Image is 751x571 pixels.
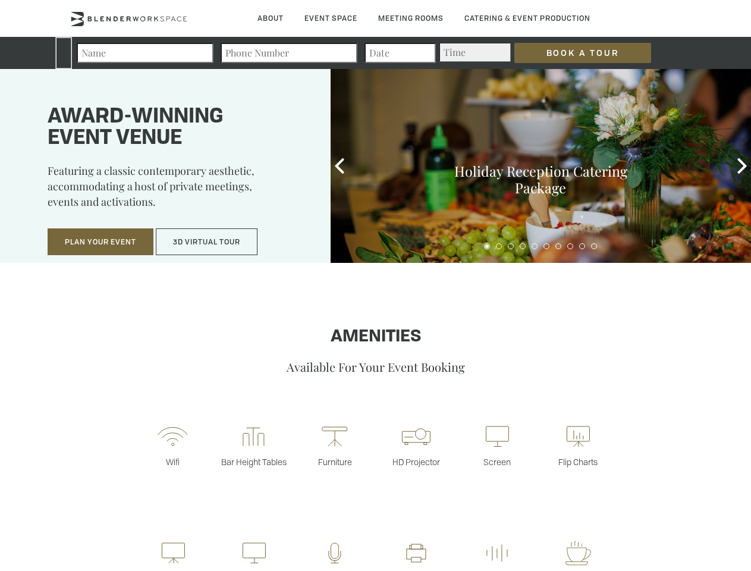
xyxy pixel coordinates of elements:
p: Screen [457,456,538,468]
p: Flip Charts [538,456,618,468]
h1: Amenities [37,328,714,347]
input: Book a Tour [514,43,651,63]
p: Wifi [132,456,213,468]
input: Name [77,43,213,63]
iframe: Chat Widget [692,514,751,571]
h1: Award-winning event venue [48,106,301,149]
p: Furniture [294,456,375,468]
input: Phone Number [221,43,357,63]
p: HD Projector [376,456,457,468]
button: 3D Virtual Tour [156,228,257,256]
p: Featuring a classic contemporary aesthetic, accommodating a host of private meetings, events and ... [48,163,301,218]
p: Available For Your Event Booking [37,359,714,375]
input: Date [364,43,436,63]
button: Plan Your Event [48,228,153,256]
a: Holiday Reception Catering Package [454,162,627,197]
p: Bar Height Tables [213,456,294,468]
